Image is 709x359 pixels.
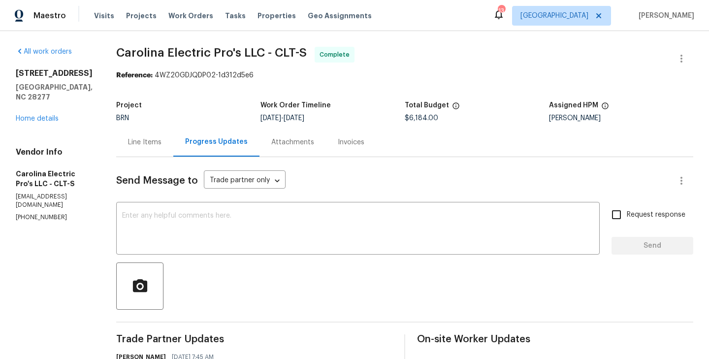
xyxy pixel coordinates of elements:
[33,11,66,21] span: Maestro
[204,173,286,189] div: Trade partner only
[452,102,460,115] span: The total cost of line items that have been proposed by Opendoor. This sum includes line items th...
[260,102,331,109] h5: Work Order Timeline
[601,102,609,115] span: The hpm assigned to this work order.
[225,12,246,19] span: Tasks
[185,137,248,147] div: Progress Updates
[549,102,598,109] h5: Assigned HPM
[16,68,93,78] h2: [STREET_ADDRESS]
[116,334,392,344] span: Trade Partner Updates
[94,11,114,21] span: Visits
[116,102,142,109] h5: Project
[116,70,693,80] div: 4WZ20GDJQDP02-1d312d5e6
[16,115,59,122] a: Home details
[338,137,364,147] div: Invoices
[271,137,314,147] div: Attachments
[308,11,372,21] span: Geo Assignments
[16,169,93,189] h5: Carolina Electric Pro's LLC - CLT-S
[116,72,153,79] b: Reference:
[258,11,296,21] span: Properties
[128,137,161,147] div: Line Items
[260,115,281,122] span: [DATE]
[635,11,694,21] span: [PERSON_NAME]
[320,50,354,60] span: Complete
[498,6,505,16] div: 13
[116,115,129,122] span: BRN
[116,176,198,186] span: Send Message to
[417,334,693,344] span: On-site Worker Updates
[16,48,72,55] a: All work orders
[627,210,685,220] span: Request response
[126,11,157,21] span: Projects
[284,115,304,122] span: [DATE]
[520,11,588,21] span: [GEOGRAPHIC_DATA]
[405,115,438,122] span: $6,184.00
[168,11,213,21] span: Work Orders
[16,213,93,222] p: [PHONE_NUMBER]
[16,193,93,209] p: [EMAIL_ADDRESS][DOMAIN_NAME]
[405,102,449,109] h5: Total Budget
[116,47,307,59] span: Carolina Electric Pro's LLC - CLT-S
[260,115,304,122] span: -
[16,82,93,102] h5: [GEOGRAPHIC_DATA], NC 28277
[549,115,693,122] div: [PERSON_NAME]
[16,147,93,157] h4: Vendor Info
